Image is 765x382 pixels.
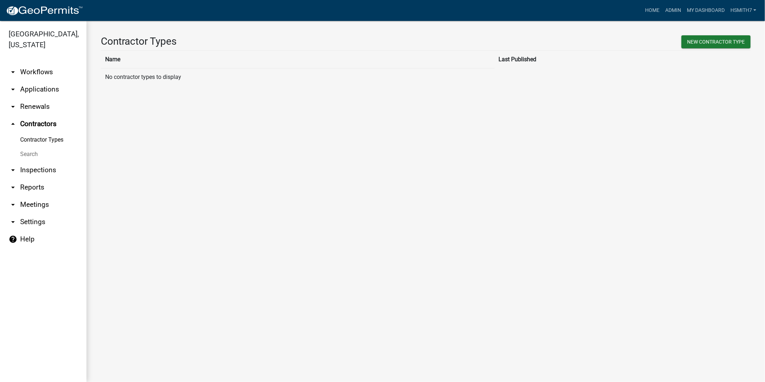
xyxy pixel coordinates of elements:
i: arrow_drop_down [9,183,17,192]
i: help [9,235,17,244]
h3: Contractor Types [101,35,420,48]
i: arrow_drop_down [9,200,17,209]
i: arrow_drop_down [9,218,17,226]
i: arrow_drop_down [9,85,17,94]
th: Name [101,50,495,68]
i: arrow_drop_down [9,102,17,111]
i: arrow_drop_up [9,120,17,128]
td: No contractor types to display [101,68,495,86]
button: New Contractor Type [681,35,751,48]
a: Admin [662,4,684,17]
th: Last Published [495,50,711,68]
a: My Dashboard [684,4,728,17]
a: Home [642,4,662,17]
a: hsmith7 [728,4,759,17]
i: arrow_drop_down [9,68,17,76]
i: arrow_drop_down [9,166,17,174]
